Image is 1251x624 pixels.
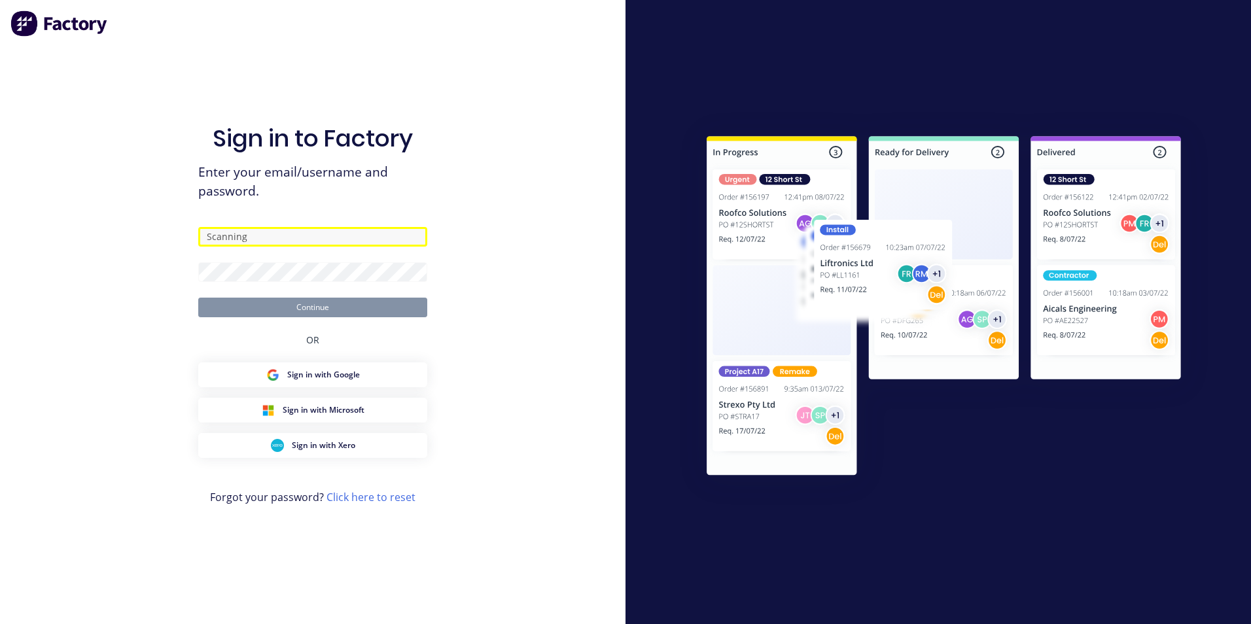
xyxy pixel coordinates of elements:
input: Scanning by Zero Phishing [198,227,427,247]
span: Forgot your password? [210,489,415,505]
a: Click here to reset [326,490,415,504]
h1: Sign in to Factory [213,124,413,152]
span: Sign in with Microsoft [283,404,364,416]
button: Continue [198,298,427,317]
img: Factory [10,10,109,37]
button: Google Sign inSign in with Google [198,362,427,387]
span: Sign in with Google [287,369,360,381]
img: Xero Sign in [271,439,284,452]
img: Microsoft Sign in [262,404,275,417]
span: Sign in with Xero [292,440,355,451]
button: Xero Sign inSign in with Xero [198,433,427,458]
img: Google Sign in [266,368,279,381]
div: OR [306,317,319,362]
img: Sign in [678,110,1210,506]
button: Microsoft Sign inSign in with Microsoft [198,398,427,423]
span: Enter your email/username and password. [198,163,427,201]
